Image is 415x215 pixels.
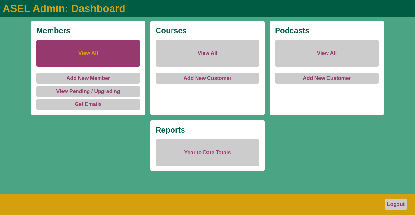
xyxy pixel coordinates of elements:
[36,99,140,110] a: Get Emails
[385,199,407,210] a: Logout
[275,40,379,67] a: View All
[275,73,379,84] a: Add New Customer
[36,86,140,97] a: View Pending / Upgrading
[275,26,379,35] h2: Podcasts
[156,40,259,67] a: View All
[156,73,259,84] a: Add New Customer
[36,73,140,84] a: Add New Member
[36,40,140,67] a: View All
[156,26,259,35] h2: Courses
[156,139,259,166] a: Year to Date Totals
[3,3,412,15] h1: ASEL Admin: Dashboard
[156,125,259,134] h2: Reports
[36,26,140,35] h2: Members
